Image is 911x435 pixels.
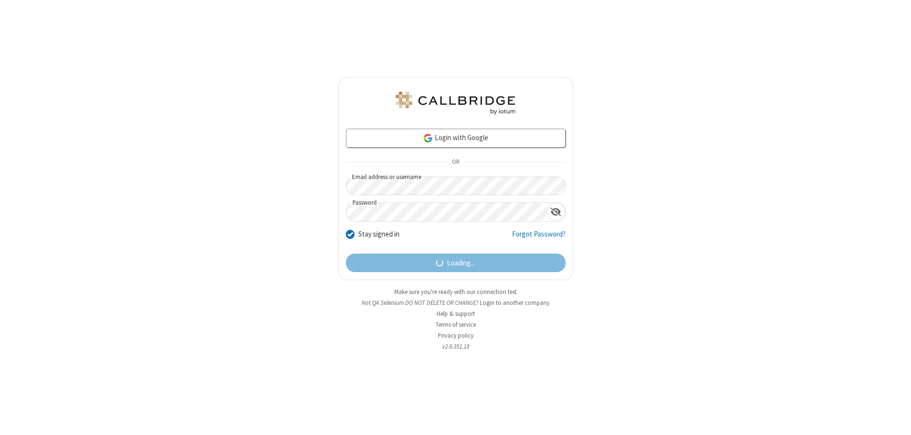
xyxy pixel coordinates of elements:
a: Make sure you're ready with our connection test [394,288,517,296]
li: v2.6.351.18 [338,342,573,351]
label: Stay signed in [358,229,400,240]
span: Loading... [447,258,475,269]
button: Login to another company [480,298,549,307]
input: Password [346,203,547,221]
a: Forgot Password? [512,229,566,247]
a: Terms of service [436,321,476,329]
img: QA Selenium DO NOT DELETE OR CHANGE [394,92,517,114]
button: Loading... [346,254,566,273]
span: OR [448,156,463,169]
div: Show password [547,203,565,220]
li: Not QA Selenium DO NOT DELETE OR CHANGE? [338,298,573,307]
a: Login with Google [346,129,566,148]
img: google-icon.png [423,133,433,143]
input: Email address or username [346,177,566,195]
a: Help & support [437,310,475,318]
a: Privacy policy [438,331,474,340]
